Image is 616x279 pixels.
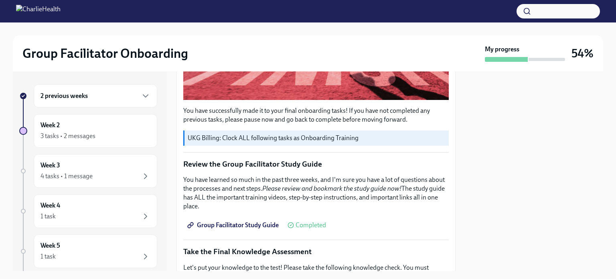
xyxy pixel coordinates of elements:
[485,45,519,54] strong: My progress
[34,84,157,108] div: 2 previous weeks
[296,222,326,228] span: Completed
[41,241,60,250] h6: Week 5
[183,106,449,124] p: You have successfully made it to your final onboarding tasks! If you have not completed any previ...
[41,161,60,170] h6: Week 3
[571,46,594,61] h3: 54%
[189,221,279,229] span: Group Facilitator Study Guide
[183,217,284,233] a: Group Facilitator Study Guide
[183,159,449,169] p: Review the Group Facilitator Study Guide
[19,194,157,228] a: Week 41 task
[19,114,157,148] a: Week 23 tasks • 2 messages
[41,92,88,100] h6: 2 previous weeks
[41,121,60,130] h6: Week 2
[41,212,56,221] div: 1 task
[183,175,449,211] p: You have learned so much in the past three weeks, and I'm sure you have a lot of questions about ...
[16,5,61,18] img: CharlieHealth
[41,201,60,210] h6: Week 4
[22,45,188,61] h2: Group Facilitator Onboarding
[262,185,401,192] em: Please review and bookmark the study guide now!
[188,134,446,143] p: UKG Billing: Clock ALL following tasks as Onboarding Training
[41,252,56,261] div: 1 task
[183,246,449,257] p: Take the Final Knowledge Assessment
[19,154,157,188] a: Week 34 tasks • 1 message
[41,172,93,181] div: 4 tasks • 1 message
[41,132,95,141] div: 3 tasks • 2 messages
[19,234,157,268] a: Week 51 task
